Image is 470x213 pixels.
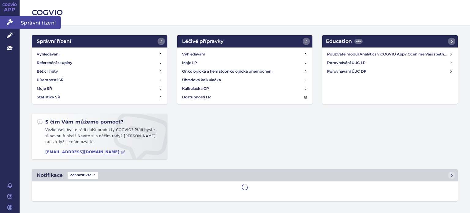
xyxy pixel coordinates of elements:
[180,59,310,67] a: Moje LP
[68,172,98,179] span: Zobrazit vše
[325,67,455,76] a: Porovnávání ÚUC DP
[180,67,310,76] a: Onkologická a hematoonkologická onemocnění
[327,51,449,57] h4: Používáte modul Analytics v COGVIO App? Oceníme Vaši zpětnou vazbu!
[182,77,221,83] h4: Úhradová kalkulačka
[182,68,272,74] h4: Onkologická a hematoonkologická onemocnění
[182,86,209,92] h4: Kalkulačka CP
[182,60,197,66] h4: Moje LP
[182,94,211,100] h4: Dostupnosti LP
[37,119,124,125] h2: S čím Vám můžeme pomoct?
[180,84,310,93] a: Kalkulačka CP
[180,93,310,101] a: Dostupnosti LP
[32,7,458,18] h2: COGVIO
[34,76,165,84] a: Písemnosti SŘ
[37,86,52,92] h4: Moje SŘ
[37,38,71,45] h2: Správní řízení
[34,93,165,101] a: Statistiky SŘ
[45,150,125,154] a: [EMAIL_ADDRESS][DOMAIN_NAME]
[37,60,72,66] h4: Referenční skupiny
[32,169,458,181] a: NotifikaceZobrazit vše
[325,50,455,59] a: Používáte modul Analytics v COGVIO App? Oceníme Vaši zpětnou vazbu!
[326,38,363,45] h2: Education
[34,50,165,59] a: Vyhledávání
[37,51,59,57] h4: Vyhledávání
[34,84,165,93] a: Moje SŘ
[327,68,449,74] h4: Porovnávání ÚUC DP
[37,94,60,100] h4: Statistiky SŘ
[177,35,313,48] a: Léčivé přípravky
[34,67,165,76] a: Běžící lhůty
[182,51,205,57] h4: Vyhledávání
[180,76,310,84] a: Úhradová kalkulačka
[182,38,223,45] h2: Léčivé přípravky
[37,127,162,148] p: Vyzkoušeli byste rádi další produkty COGVIO? Přáli byste si novou funkci? Nevíte si s něčím rady?...
[37,77,64,83] h4: Písemnosti SŘ
[34,59,165,67] a: Referenční skupiny
[37,172,63,179] h2: Notifikace
[20,16,61,29] span: Správní řízení
[322,35,458,48] a: Education439
[354,39,363,44] span: 439
[327,60,449,66] h4: Porovnávání ÚUC LP
[37,68,58,74] h4: Běžící lhůty
[180,50,310,59] a: Vyhledávání
[325,59,455,67] a: Porovnávání ÚUC LP
[32,35,167,48] a: Správní řízení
